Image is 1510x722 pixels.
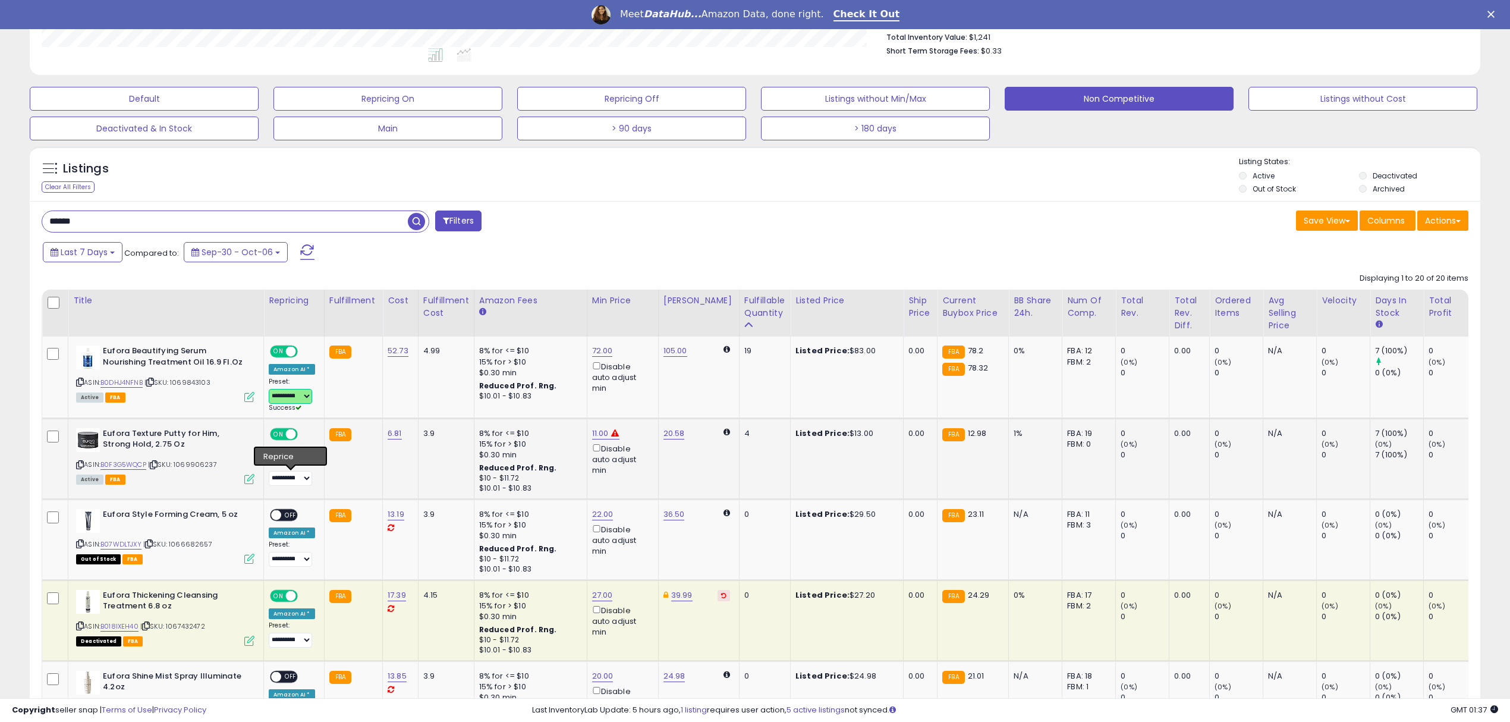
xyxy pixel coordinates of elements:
[1322,368,1370,378] div: 0
[1253,184,1296,194] label: Out of Stock
[103,671,247,696] b: Eufora Shine Mist Spray Illuminate 4.2oz
[908,590,928,601] div: 0.00
[787,704,845,715] a: 5 active listings
[388,589,406,601] a: 17.39
[1373,171,1417,181] label: Deactivated
[1248,87,1477,111] button: Listings without Cost
[795,590,894,601] div: $27.20
[479,509,578,520] div: 8% for <= $10
[1174,294,1204,332] div: Total Rev. Diff.
[1174,509,1200,520] div: 0.00
[140,621,205,631] span: | SKU: 1067432472
[1067,509,1106,520] div: FBA: 11
[1375,319,1382,330] small: Days In Stock.
[1322,509,1370,520] div: 0
[296,591,315,601] span: OFF
[1375,440,1392,449] small: (0%)
[269,528,315,538] div: Amazon AI *
[269,364,315,375] div: Amazon AI *
[1322,294,1365,307] div: Velocity
[1429,346,1477,356] div: 0
[479,635,578,645] div: $10 - $11.72
[76,428,254,484] div: ASIN:
[1014,590,1053,601] div: 0%
[968,362,989,373] span: 78.32
[908,294,932,319] div: Ship Price
[43,242,122,262] button: Last 7 Days
[1215,530,1263,541] div: 0
[886,29,1460,43] li: $1,241
[1174,590,1200,601] div: 0.00
[1121,590,1169,601] div: 0
[968,345,984,356] span: 78.2
[479,671,578,682] div: 8% for <= $10
[1268,294,1311,332] div: Avg Selling Price
[388,670,407,682] a: 13.85
[281,510,300,520] span: OFF
[1487,11,1499,18] div: Close
[1174,428,1200,439] div: 0.00
[1429,440,1445,449] small: (0%)
[1014,671,1053,682] div: N/A
[1268,671,1307,682] div: N/A
[76,428,100,452] img: 41gZeignU3L._SL40_.jpg
[76,554,121,564] span: All listings that are currently out of stock and unavailable for purchase on Amazon
[61,246,108,258] span: Last 7 Days
[479,544,557,554] b: Reduced Prof. Rng.
[479,520,578,530] div: 15% for > $10
[1322,520,1338,530] small: (0%)
[479,357,578,368] div: 15% for > $10
[479,645,578,655] div: $10.01 - $10.83
[795,428,894,439] div: $13.00
[479,463,557,473] b: Reduced Prof. Rng.
[124,247,179,259] span: Compared to:
[105,393,125,403] span: FBA
[942,428,964,441] small: FBA
[1215,294,1258,319] div: Ordered Items
[269,447,315,457] div: Amazon AI *
[479,611,578,622] div: $0.30 min
[42,181,95,193] div: Clear All Filters
[329,509,351,522] small: FBA
[76,346,254,401] div: ASIN:
[479,624,557,635] b: Reduced Prof. Rng.
[833,8,900,21] a: Check It Out
[1067,671,1106,682] div: FBA: 18
[592,670,614,682] a: 20.00
[795,670,850,682] b: Listed Price:
[143,539,212,549] span: | SKU: 1066682657
[271,429,286,439] span: ON
[479,473,578,484] div: $10 - $11.72
[968,670,984,682] span: 21.01
[76,509,100,533] img: 21bvOvjFSiL._SL40_.jpg
[1215,682,1231,692] small: (0%)
[76,590,254,645] div: ASIN:
[103,428,247,453] b: Eufora Texture Putty for Him, Strong Hold, 2.75 Oz
[1215,590,1263,601] div: 0
[12,704,55,715] strong: Copyright
[532,705,1498,716] div: Last InventoryLab Update: 5 hours ago, requires user action, not synced.
[30,87,259,111] button: Default
[968,428,987,439] span: 12.98
[479,294,582,307] div: Amazon Fees
[479,530,578,541] div: $0.30 min
[269,621,315,648] div: Preset:
[1215,520,1231,530] small: (0%)
[1121,346,1169,356] div: 0
[103,346,247,371] b: Eufora Beautifying Serum Nourishing Treatment Oil 16.9 Fl.Oz
[671,589,693,601] a: 39.99
[423,346,465,356] div: 4.99
[184,242,288,262] button: Sep-30 - Oct-06
[103,509,247,523] b: Eufora Style Forming Cream, 5 oz
[744,671,781,682] div: 0
[681,704,707,715] a: 1 listing
[942,363,964,376] small: FBA
[886,46,979,56] b: Short Term Storage Fees:
[908,346,928,356] div: 0.00
[100,460,146,470] a: B0F3G5WQCP
[271,347,286,357] span: ON
[154,704,206,715] a: Privacy Policy
[1215,440,1231,449] small: (0%)
[1014,346,1053,356] div: 0%
[592,442,649,476] div: Disable auto adjust min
